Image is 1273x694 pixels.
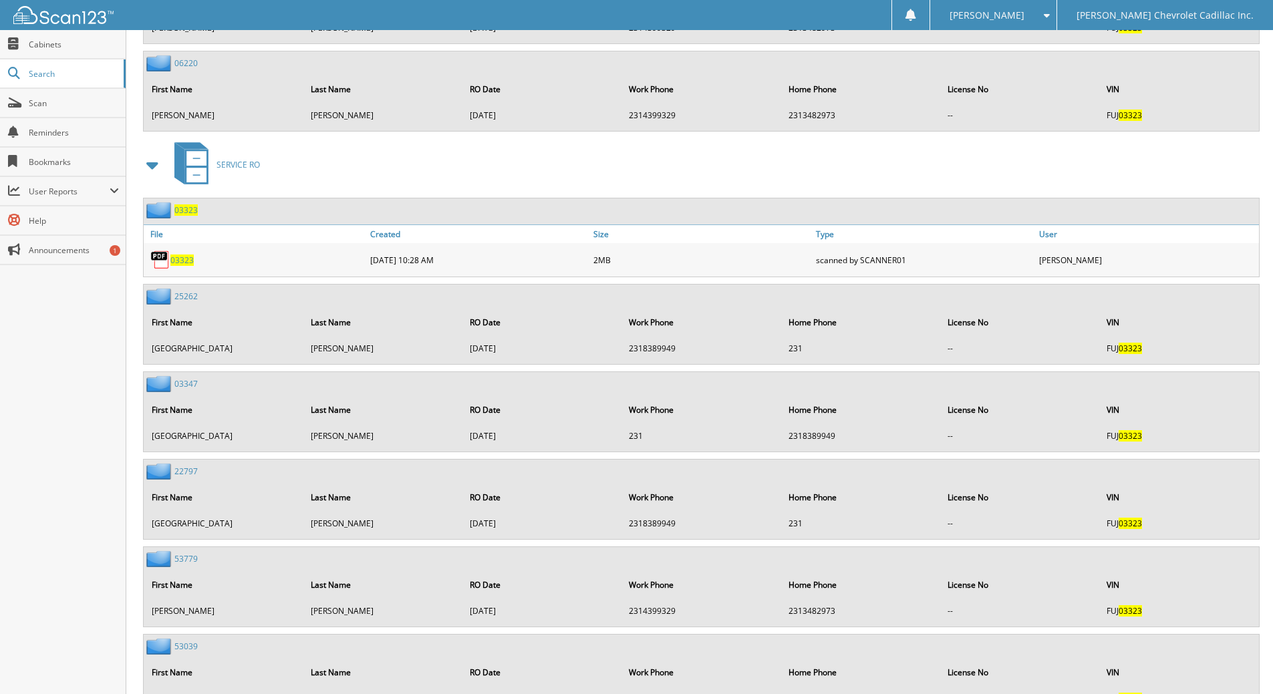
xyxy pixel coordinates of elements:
div: 1 [110,245,120,256]
img: folder2.png [146,202,174,218]
a: User [1036,225,1259,243]
th: Work Phone [622,484,780,511]
td: 2318389949 [782,425,940,447]
span: Announcements [29,244,119,256]
img: PDF.png [150,250,170,270]
a: Created [367,225,590,243]
span: 03323 [170,254,194,266]
td: 231 [622,425,780,447]
td: [PERSON_NAME] [304,600,462,622]
td: -- [941,104,1099,126]
div: [DATE] 10:28 AM [367,246,590,273]
th: License No [941,309,1099,336]
span: Scan [29,98,119,109]
th: RO Date [463,659,621,686]
a: Size [590,225,813,243]
td: 2318389949 [622,337,780,359]
th: Last Name [304,396,462,423]
th: VIN [1100,484,1258,511]
a: File [144,225,367,243]
th: Home Phone [782,659,940,686]
div: 2MB [590,246,813,273]
th: First Name [145,484,303,511]
span: 03323 [1119,110,1142,121]
a: 03347 [174,378,198,389]
th: First Name [145,659,303,686]
td: -- [941,600,1099,622]
a: 06220 [174,57,198,69]
th: VIN [1100,396,1258,423]
img: folder2.png [146,288,174,305]
img: folder2.png [146,375,174,392]
td: [DATE] [463,600,621,622]
td: [PERSON_NAME] [304,104,462,126]
th: Home Phone [782,75,940,103]
span: 03323 [1119,605,1142,617]
span: 03323 [1119,343,1142,354]
th: VIN [1100,659,1258,686]
span: User Reports [29,186,110,197]
th: Work Phone [622,309,780,336]
a: 25262 [174,291,198,302]
th: Home Phone [782,309,940,336]
th: RO Date [463,396,621,423]
span: [PERSON_NAME] Chevrolet Cadillac Inc. [1077,11,1254,19]
th: Work Phone [622,396,780,423]
td: [PERSON_NAME] [304,512,462,534]
td: [PERSON_NAME] [304,337,462,359]
a: 53039 [174,641,198,652]
th: VIN [1100,75,1258,103]
img: folder2.png [146,638,174,655]
td: FUJ [1100,600,1258,622]
div: [PERSON_NAME] [1036,246,1259,273]
td: [DATE] [463,337,621,359]
th: Home Phone [782,484,940,511]
th: Last Name [304,309,462,336]
td: [DATE] [463,104,621,126]
td: FUJ [1100,337,1258,359]
a: 22797 [174,466,198,477]
td: 2318389949 [622,512,780,534]
th: First Name [145,396,303,423]
td: -- [941,337,1099,359]
span: Reminders [29,127,119,138]
th: License No [941,484,1099,511]
td: FUJ [1100,512,1258,534]
span: SERVICE RO [217,159,260,170]
img: folder2.png [146,463,174,480]
td: 231 [782,337,940,359]
span: Bookmarks [29,156,119,168]
th: RO Date [463,75,621,103]
th: RO Date [463,571,621,598]
th: Last Name [304,659,462,686]
td: [PERSON_NAME] [304,425,462,447]
td: -- [941,512,1099,534]
span: Cabinets [29,39,119,50]
th: License No [941,659,1099,686]
td: [GEOGRAPHIC_DATA] [145,337,303,359]
th: First Name [145,571,303,598]
th: License No [941,396,1099,423]
th: Work Phone [622,571,780,598]
th: License No [941,571,1099,598]
span: [PERSON_NAME] [950,11,1024,19]
td: 2313482973 [782,600,940,622]
th: Work Phone [622,659,780,686]
td: 2314399329 [622,104,780,126]
td: FUJ [1100,104,1258,126]
th: Home Phone [782,396,940,423]
th: RO Date [463,309,621,336]
th: License No [941,75,1099,103]
span: 03323 [1119,518,1142,529]
td: 2313482973 [782,104,940,126]
th: Work Phone [622,75,780,103]
th: Last Name [304,571,462,598]
img: scan123-logo-white.svg [13,6,114,24]
span: 03323 [174,204,198,216]
th: VIN [1100,309,1258,336]
th: First Name [145,309,303,336]
td: [GEOGRAPHIC_DATA] [145,512,303,534]
td: [PERSON_NAME] [145,104,303,126]
span: 03323 [1119,430,1142,442]
a: 53779 [174,553,198,564]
